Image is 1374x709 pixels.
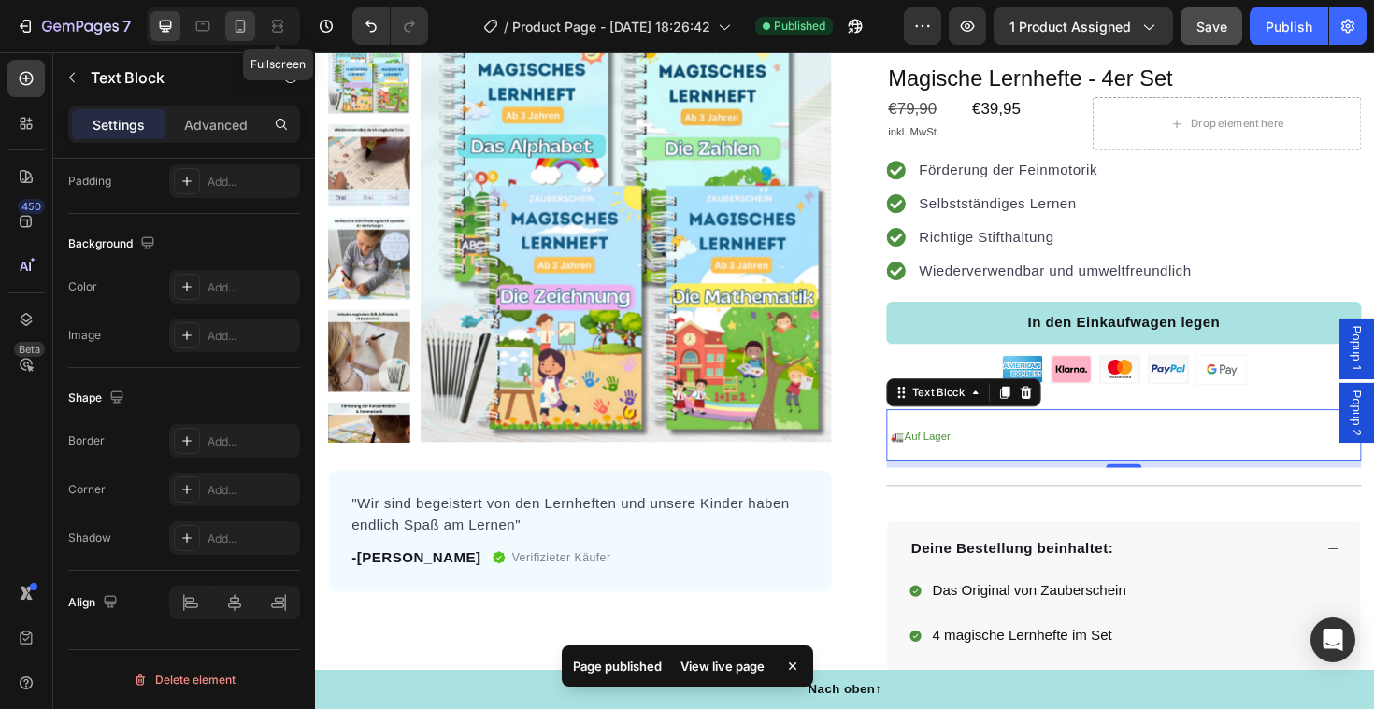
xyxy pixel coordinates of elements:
[694,48,816,73] div: €39,95
[122,15,131,37] p: 7
[504,17,508,36] span: /
[1181,7,1242,45] button: Save
[14,342,45,357] div: Beta
[208,174,295,191] div: Add...
[934,321,985,351] img: gempages_432750572815254551-50576910-49f7-4ca6-9684-eab855df947e.png
[1196,19,1227,35] span: Save
[68,530,111,546] div: Shadow
[639,149,927,172] p: Selbstständiges Lernen
[68,327,101,344] div: Image
[573,657,662,675] p: Page published
[609,401,623,414] span: 🚛
[1310,617,1355,662] div: Open Intercom Messenger
[68,432,105,449] div: Border
[133,669,236,691] div: Delete element
[1094,358,1112,406] span: Popup 2
[93,115,145,135] p: Settings
[315,52,1374,709] iframe: Design area
[38,467,522,512] p: "Wir sind begeistert von den Lernheften und unsere Kinder haben endlich Spaß am Lernen"
[7,7,139,45] button: 7
[68,481,106,498] div: Corner
[184,115,248,135] p: Advanced
[512,17,710,36] span: Product Page - [DATE] 18:26:42
[639,114,927,136] p: Förderung der Feinmotorik
[68,386,128,411] div: Shape
[208,328,295,345] div: Add...
[91,66,250,89] p: Text Block
[1250,7,1328,45] button: Publish
[68,278,97,295] div: Color
[352,7,428,45] div: Undo/Redo
[653,604,893,631] p: 4 magische Lernhefte im Set
[68,590,122,616] div: Align
[653,652,893,679] p: Druckschrift
[780,321,822,350] img: gempages_528749203619316689-88213aeb-94cb-4d04-98e6-daafc706bffa.svg
[38,525,176,547] p: -[PERSON_NAME]
[1266,17,1312,36] div: Publish
[68,232,159,257] div: Background
[522,665,600,685] p: Nach oben↑
[882,321,924,350] img: gempages_528749203619316689-dbca30c4-596f-49af-9638-60df8792e535.svg
[653,558,893,585] p: Das Original von Zauberschein
[631,515,845,537] p: Deine Bestellung beinhaltet:
[754,276,958,298] div: In den Einkaufwagen legen
[607,75,684,95] p: inkl. MwSt.
[208,526,313,545] p: Verifizieter Käufer
[208,279,295,296] div: Add...
[1094,290,1112,338] span: Popup 1
[208,531,295,547] div: Add...
[639,185,927,207] p: Richtige Stifthaltung
[605,48,686,73] div: €79,90
[728,321,770,350] img: gempages_528749203619316689-de150f91-e232-4bb8-9a8d-b154c495069b.svg
[68,173,111,190] div: Padding
[1009,17,1131,36] span: 1 product assigned
[18,199,45,214] div: 450
[605,264,1108,309] button: In den Einkaufwagen legen
[208,482,295,499] div: Add...
[994,7,1173,45] button: 1 product assigned
[639,220,927,243] p: Wiederverwendbar und umweltfreundlich
[669,653,776,679] div: View live page
[623,401,672,414] span: Auf Lager
[68,665,300,695] button: Delete element
[208,433,295,450] div: Add...
[605,10,1108,45] h1: Magische Lernhefte - 4er Set
[831,321,873,350] img: gempages_528749203619316689-7b0c7330-6be0-4e40-beea-b1b1e38e9696.svg
[628,352,692,369] div: Text Block
[774,18,825,35] span: Published
[605,378,1108,432] div: Rich Text Editor. Editing area: main
[927,68,1026,83] div: Drop element here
